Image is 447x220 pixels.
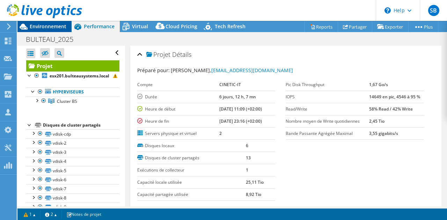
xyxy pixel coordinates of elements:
[26,97,119,106] a: Cluster BS
[26,166,119,175] a: vdisk-5
[23,36,84,43] h1: BULTEAU_2025
[26,175,119,184] a: vdisk-6
[219,130,222,136] b: 2
[43,121,119,129] div: Disques de cluster partagés
[57,98,77,104] span: Cluster BS
[50,73,109,79] b: esx201.bulteausystems.local
[137,130,220,137] label: Servers physique et virtuel
[219,82,241,88] b: CINETIC-IT
[219,94,256,100] b: 6 jours, 12 h, 7 mn
[372,21,409,32] a: Exporter
[384,7,391,14] svg: \n
[26,157,119,166] a: vdisk-4
[26,203,119,212] a: vdisk-9
[137,154,246,161] label: Disques de cluster partagés
[369,106,413,112] b: 58% Read / 42% Write
[26,88,119,97] a: Hyperviseurs
[137,179,246,186] label: Capacité locale utilisée
[286,130,369,137] label: Bande Passante Agrégée Maximal
[166,23,197,30] span: Cloud Pricing
[172,50,191,59] span: Détails
[61,210,106,219] a: Notes de projet
[211,67,293,74] a: [EMAIL_ADDRESS][DOMAIN_NAME]
[30,23,66,30] span: Environnement
[369,82,388,88] b: 1,67 Go/s
[19,210,41,219] a: 1
[369,130,398,136] b: 3,55 gigabits/s
[84,23,115,30] span: Performance
[305,21,338,32] a: Reports
[246,191,261,197] b: 8,92 Tio
[219,118,262,124] b: [DATE] 23:16 (+02:00)
[428,5,439,16] span: SB
[26,148,119,157] a: vdisk-3
[137,81,220,88] label: Compte
[137,67,170,74] label: Préparé pour:
[286,118,369,125] label: Nombre moyen de Write quotidiennes
[26,129,119,138] a: vdisk-cdp
[40,210,62,219] a: 2
[26,194,119,203] a: vdisk-8
[369,94,420,100] b: 14649 en pic, 4546 à 95 %
[246,155,251,161] b: 13
[369,118,384,124] b: 2,45 Tio
[219,106,262,112] b: [DATE] 11:09 (+02:00)
[338,21,372,32] a: Partager
[246,179,264,185] b: 25,11 Tio
[137,106,220,113] label: Heure de début
[132,23,148,30] span: Virtual
[215,23,246,30] span: Tech Refresh
[286,106,369,113] label: Read/Write
[137,167,246,174] label: Exécutions de collecteur
[26,184,119,193] a: vdisk-7
[137,191,246,198] label: Capacité partagée utilisée
[246,143,248,149] b: 6
[137,142,246,149] label: Disques locaux
[137,118,220,125] label: Heure de fin
[286,81,369,88] label: Pic Disk Throughput
[26,71,119,81] a: esx201.bulteausystems.local
[26,60,119,71] a: Projet
[146,51,170,58] span: Projet
[408,21,438,32] a: Plus
[286,93,369,100] label: IOPS
[171,67,293,74] span: [PERSON_NAME],
[137,93,220,100] label: Durée
[26,138,119,147] a: vdisk-2
[246,167,248,173] b: 1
